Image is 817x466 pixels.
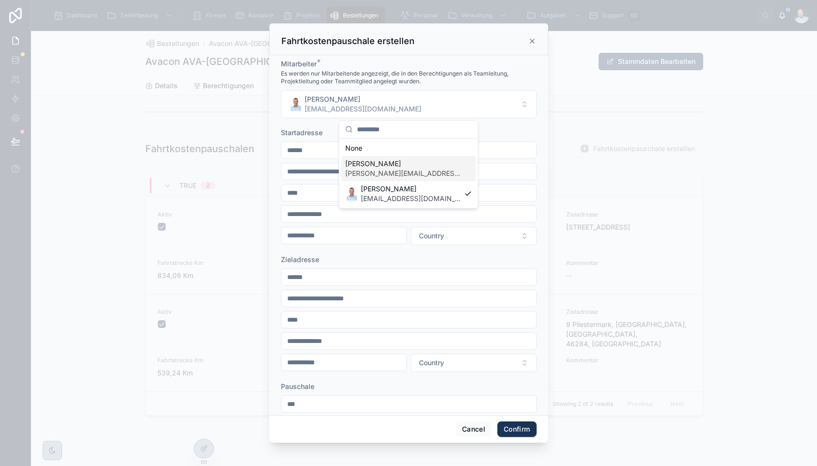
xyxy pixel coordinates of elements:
div: Suggestions [339,139,478,208]
span: Pauschale [281,382,314,390]
button: Cancel [456,421,492,437]
button: Select Button [411,354,537,372]
div: None [341,140,476,156]
span: [PERSON_NAME] [345,159,461,169]
span: Country [419,231,444,241]
span: Es werden nur Mitarbeitende angezeigt, die in den Berechtigungen als Teamleitung, Projektleitung ... [281,70,537,85]
span: [EMAIL_ADDRESS][DOMAIN_NAME] [305,104,421,114]
span: Mitarbeiter [281,60,317,68]
button: Select Button [281,90,537,118]
span: [PERSON_NAME] [361,184,461,194]
button: Select Button [411,227,537,245]
span: Zieladresse [281,255,319,264]
span: [EMAIL_ADDRESS][DOMAIN_NAME] [361,194,461,203]
span: Startadresse [281,128,323,137]
h3: Fahrtkostenpauschale erstellen [281,35,415,47]
span: [PERSON_NAME][EMAIL_ADDRESS][DOMAIN_NAME] [345,169,461,178]
button: Confirm [497,421,536,437]
span: Country [419,358,444,368]
span: [PERSON_NAME] [305,94,421,104]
